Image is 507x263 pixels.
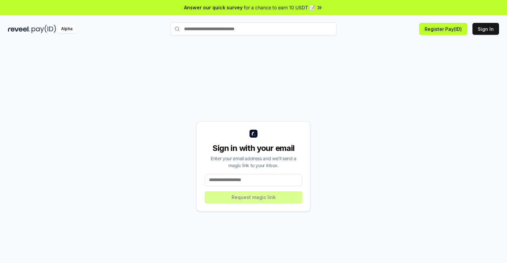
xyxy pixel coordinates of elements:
div: Alpha [57,25,76,33]
span: Answer our quick survey [184,4,243,11]
button: Sign In [472,23,499,35]
button: Register Pay(ID) [419,23,467,35]
div: Enter your email address and we’ll send a magic link to your inbox. [205,155,302,169]
div: Sign in with your email [205,143,302,154]
span: for a chance to earn 10 USDT 📝 [244,4,315,11]
img: pay_id [32,25,56,33]
img: reveel_dark [8,25,30,33]
img: logo_small [250,130,257,138]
